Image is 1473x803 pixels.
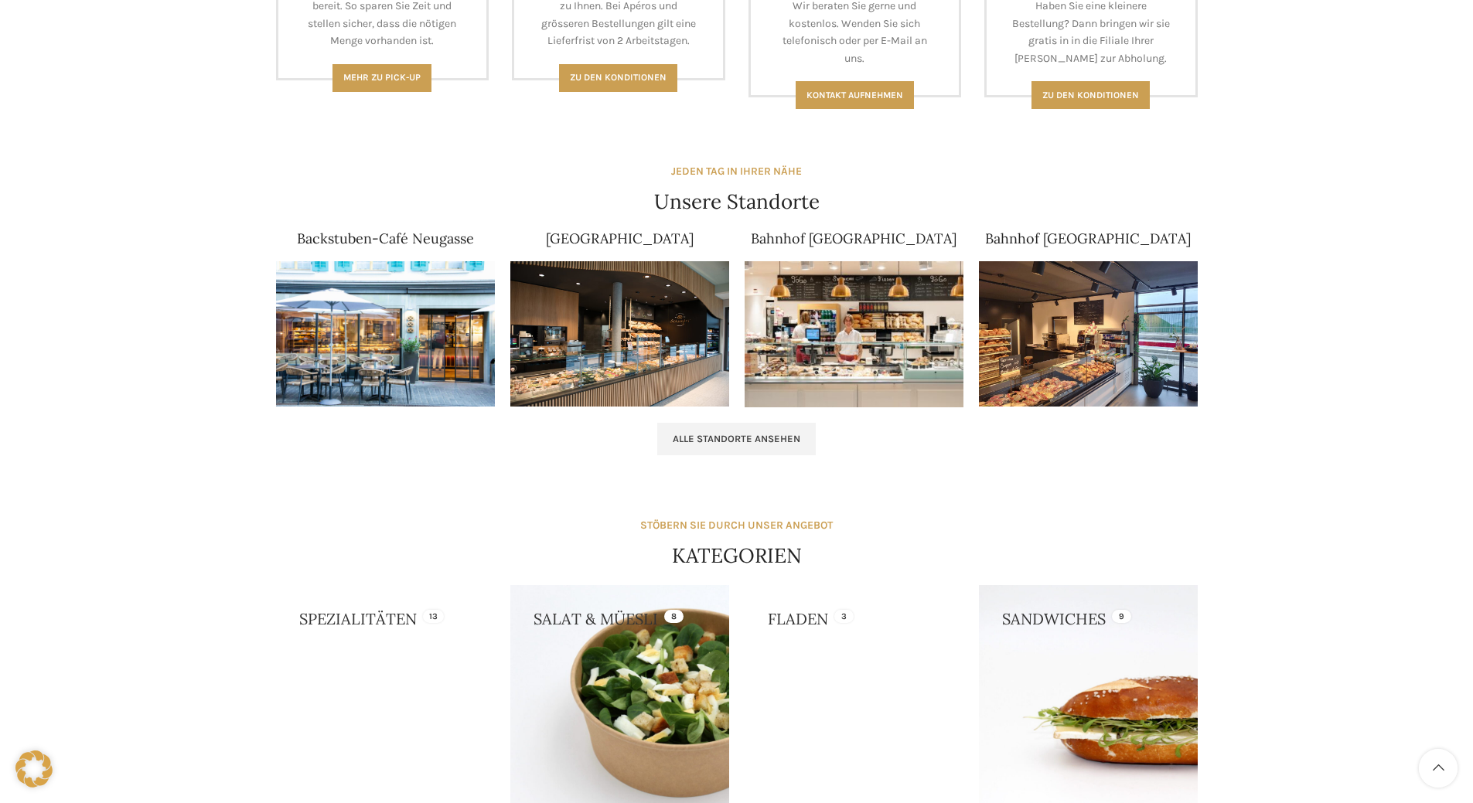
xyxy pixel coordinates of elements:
[673,433,800,445] span: Alle Standorte ansehen
[1042,90,1139,100] span: Zu den konditionen
[559,64,677,92] a: Zu den Konditionen
[985,230,1191,247] a: Bahnhof [GEOGRAPHIC_DATA]
[343,72,421,83] span: Mehr zu Pick-Up
[570,72,667,83] span: Zu den Konditionen
[806,90,903,100] span: Kontakt aufnehmen
[671,163,802,180] div: JEDEN TAG IN IHRER NÄHE
[1031,81,1150,109] a: Zu den konditionen
[297,230,474,247] a: Backstuben-Café Neugasse
[640,517,833,534] div: STÖBERN SIE DURCH UNSER ANGEBOT
[672,542,802,570] h4: KATEGORIEN
[546,230,694,247] a: [GEOGRAPHIC_DATA]
[657,423,816,455] a: Alle Standorte ansehen
[751,230,956,247] a: Bahnhof [GEOGRAPHIC_DATA]
[332,64,431,92] a: Mehr zu Pick-Up
[796,81,914,109] a: Kontakt aufnehmen
[1419,749,1458,788] a: Scroll to top button
[654,188,820,216] h4: Unsere Standorte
